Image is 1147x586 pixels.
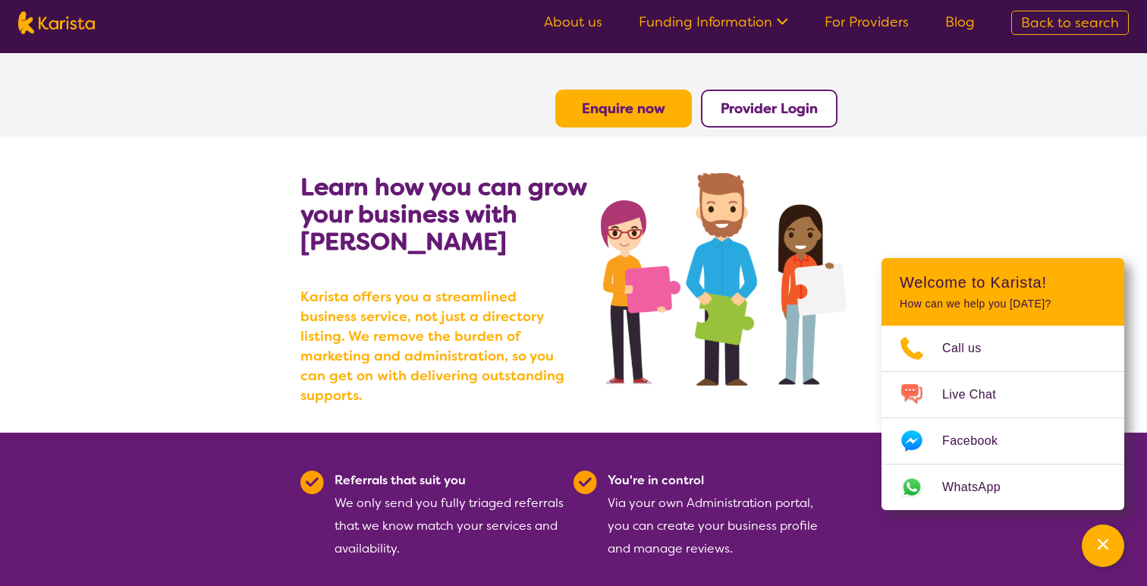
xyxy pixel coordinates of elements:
b: Learn how you can grow your business with [PERSON_NAME] [300,171,586,257]
a: Web link opens in a new tab. [881,465,1124,510]
b: Referrals that suit you [335,472,466,488]
ul: Choose channel [881,326,1124,510]
a: Provider Login [721,99,818,118]
span: Live Chat [942,383,1014,406]
a: For Providers [825,13,909,31]
a: Enquire now [582,99,665,118]
span: Call us [942,337,1000,360]
div: We only send you fully triaged referrals that we know match your services and availability. [335,469,564,560]
b: Karista offers you a streamlined business service, not just a directory listing. We remove the bu... [300,287,573,405]
a: Blog [945,13,975,31]
div: Channel Menu [881,258,1124,510]
div: Via your own Administration portal, you can create your business profile and manage reviews. [608,469,837,560]
img: Karista logo [18,11,95,34]
a: Funding Information [639,13,788,31]
p: How can we help you [DATE]? [900,298,1106,310]
b: You're in control [608,472,704,488]
span: WhatsApp [942,476,1019,499]
button: Enquire now [555,90,692,128]
h2: Welcome to Karista! [900,273,1106,291]
span: Back to search [1021,14,1119,32]
a: About us [544,13,602,31]
a: Back to search [1011,11,1129,35]
span: Facebook [942,430,1016,452]
img: grow your business with Karista [601,173,847,386]
img: Tick [300,471,324,494]
button: Channel Menu [1082,525,1124,567]
button: Provider Login [701,90,837,128]
img: Tick [573,471,597,494]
